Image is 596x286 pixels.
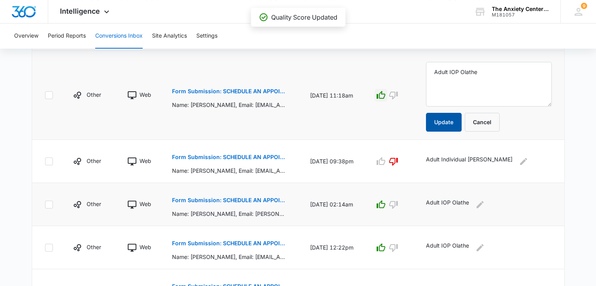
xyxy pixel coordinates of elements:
[139,91,151,99] p: Web
[172,253,286,261] p: Name: [PERSON_NAME], Email: [EMAIL_ADDRESS][DOMAIN_NAME], Phone: null, Location: [GEOGRAPHIC_DATA...
[581,3,587,9] div: notifications count
[426,62,552,107] textarea: Adult IOP Olathe
[172,234,286,253] button: Form Submission: SCHEDULE AN APPOINTMENT
[95,24,143,49] button: Conversions Inbox
[87,200,101,208] p: Other
[271,13,337,22] p: Quality Score Updated
[301,183,365,226] td: [DATE] 02:14am
[301,140,365,183] td: [DATE] 09:38pm
[152,24,187,49] button: Site Analytics
[14,24,38,49] button: Overview
[87,91,101,99] p: Other
[87,157,101,165] p: Other
[172,148,286,167] button: Form Submission: SCHEDULE AN APPOINTMENT
[172,167,286,175] p: Name: [PERSON_NAME], Email: [EMAIL_ADDRESS][DOMAIN_NAME], Phone: [PHONE_NUMBER], Location: [PERSO...
[172,154,286,160] p: Form Submission: SCHEDULE AN APPOINTMENT
[172,89,286,94] p: Form Submission: SCHEDULE AN APPOINTMENT
[139,157,151,165] p: Web
[474,241,486,254] button: Edit Comments
[581,3,587,9] span: 9
[474,198,486,211] button: Edit Comments
[301,51,365,140] td: [DATE] 11:18am
[139,243,151,251] p: Web
[426,155,513,168] p: Adult Individual [PERSON_NAME]
[517,155,530,168] button: Edit Comments
[172,191,286,210] button: Form Submission: SCHEDULE AN APPOINTMENT
[301,226,365,269] td: [DATE] 12:22pm
[139,200,151,208] p: Web
[60,7,100,15] span: Intelligence
[426,241,469,254] p: Adult IOP Olathe
[492,6,549,12] div: account name
[48,24,86,49] button: Period Reports
[426,113,462,132] button: Update
[172,210,286,218] p: Name: [PERSON_NAME], Email: [PERSON_NAME][EMAIL_ADDRESS][PERSON_NAME][DOMAIN_NAME], Phone: [PHONE...
[172,241,286,246] p: Form Submission: SCHEDULE AN APPOINTMENT
[465,113,500,132] button: Cancel
[172,101,286,109] p: Name: [PERSON_NAME], Email: [EMAIL_ADDRESS][DOMAIN_NAME], Phone: [PHONE_NUMBER], Location: [GEOGR...
[87,243,101,251] p: Other
[492,12,549,18] div: account id
[196,24,217,49] button: Settings
[426,198,469,211] p: Adult IOP Olathe
[172,197,286,203] p: Form Submission: SCHEDULE AN APPOINTMENT
[172,82,286,101] button: Form Submission: SCHEDULE AN APPOINTMENT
